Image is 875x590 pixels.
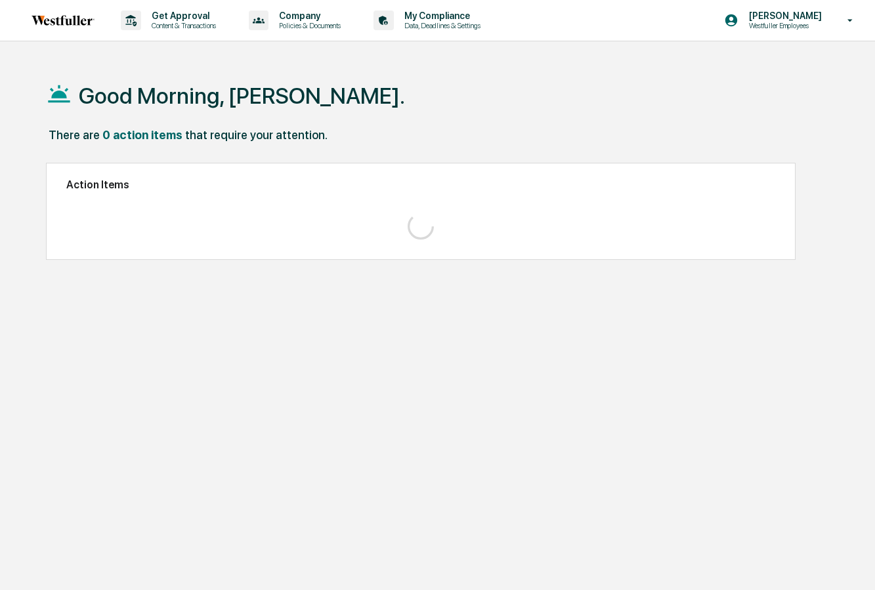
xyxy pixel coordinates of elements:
div: There are [49,128,100,142]
h2: Action Items [66,179,775,191]
p: Data, Deadlines & Settings [394,21,487,30]
div: that require your attention. [185,128,328,142]
p: Company [268,11,347,21]
p: Content & Transactions [141,21,223,30]
img: logo [32,15,95,26]
p: Get Approval [141,11,223,21]
p: [PERSON_NAME] [738,11,828,21]
div: 0 action items [102,128,182,142]
h1: Good Morning, [PERSON_NAME]. [79,83,405,109]
p: My Compliance [394,11,487,21]
p: Policies & Documents [268,21,347,30]
p: Westfuller Employees [738,21,828,30]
